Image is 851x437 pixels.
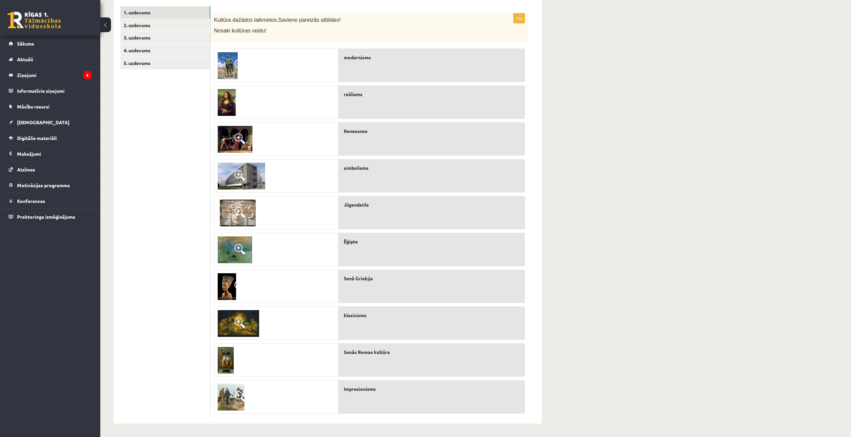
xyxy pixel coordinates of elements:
[9,146,92,161] a: Maksājumi
[344,349,390,356] span: Senās Romas kultūra
[120,19,210,31] a: 2. uzdevums
[218,236,252,263] img: 2.png
[17,135,57,141] span: Digitālie materiāli
[344,164,368,171] span: simbolisms
[9,209,92,224] a: Proktoringa izmēģinājums
[9,115,92,130] a: [DEMOGRAPHIC_DATA]
[218,126,252,153] img: 7.jpg
[218,200,258,226] img: 9.jpg
[344,91,362,98] span: reālisms
[214,17,278,23] span: Kultūra dažādos laikmetos.
[9,193,92,209] a: Konferences
[218,89,236,116] img: 1.jpg
[17,166,35,172] span: Atzīmes
[218,384,244,411] img: 8.png
[17,119,70,125] span: [DEMOGRAPHIC_DATA]
[344,275,373,282] span: Senā Grieķija
[9,36,92,51] a: Sākums
[218,347,234,374] img: 3.jpg
[344,385,376,392] span: Impresionisms
[17,103,49,110] span: Mācību resursi
[344,238,358,245] span: Ēģipte
[9,162,92,177] a: Atzīmes
[17,146,92,161] legend: Maksājumi
[513,13,525,23] p: 10p
[9,67,92,83] a: Ziņojumi6
[17,56,33,62] span: Aktuāli
[120,57,210,69] a: 5. uzdevums
[17,198,45,204] span: Konferences
[17,41,34,47] span: Sākums
[344,54,371,61] span: modernisms
[9,177,92,193] a: Motivācijas programma
[9,52,92,67] a: Aktuāli
[344,312,366,319] span: klasicisms
[9,83,92,98] a: Informatīvie ziņojumi
[120,44,210,57] a: 4. uzdevums
[17,182,70,188] span: Motivācijas programma
[120,6,210,19] a: 1. uzdevums
[9,99,92,114] a: Mācību resursi
[214,28,267,33] span: Nosaki kultūras veidu!
[17,83,92,98] legend: Informatīvie ziņojumi
[344,128,367,135] span: Renesanse
[83,71,92,80] i: 6
[17,214,75,220] span: Proktoringa izmēģinājums
[7,12,61,28] a: Rīgas 1. Tālmācības vidusskola
[17,67,92,83] legend: Ziņojumi
[218,163,265,190] img: 10.jpg
[218,52,238,79] img: 5.jpg
[218,273,236,300] img: 4.jpg
[9,130,92,146] a: Digitālie materiāli
[120,31,210,44] a: 3. uzdevums
[278,17,341,23] span: Savieno pareizās atbildes!
[344,201,369,208] span: Jūgendstils
[218,310,259,337] img: 6.jpg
